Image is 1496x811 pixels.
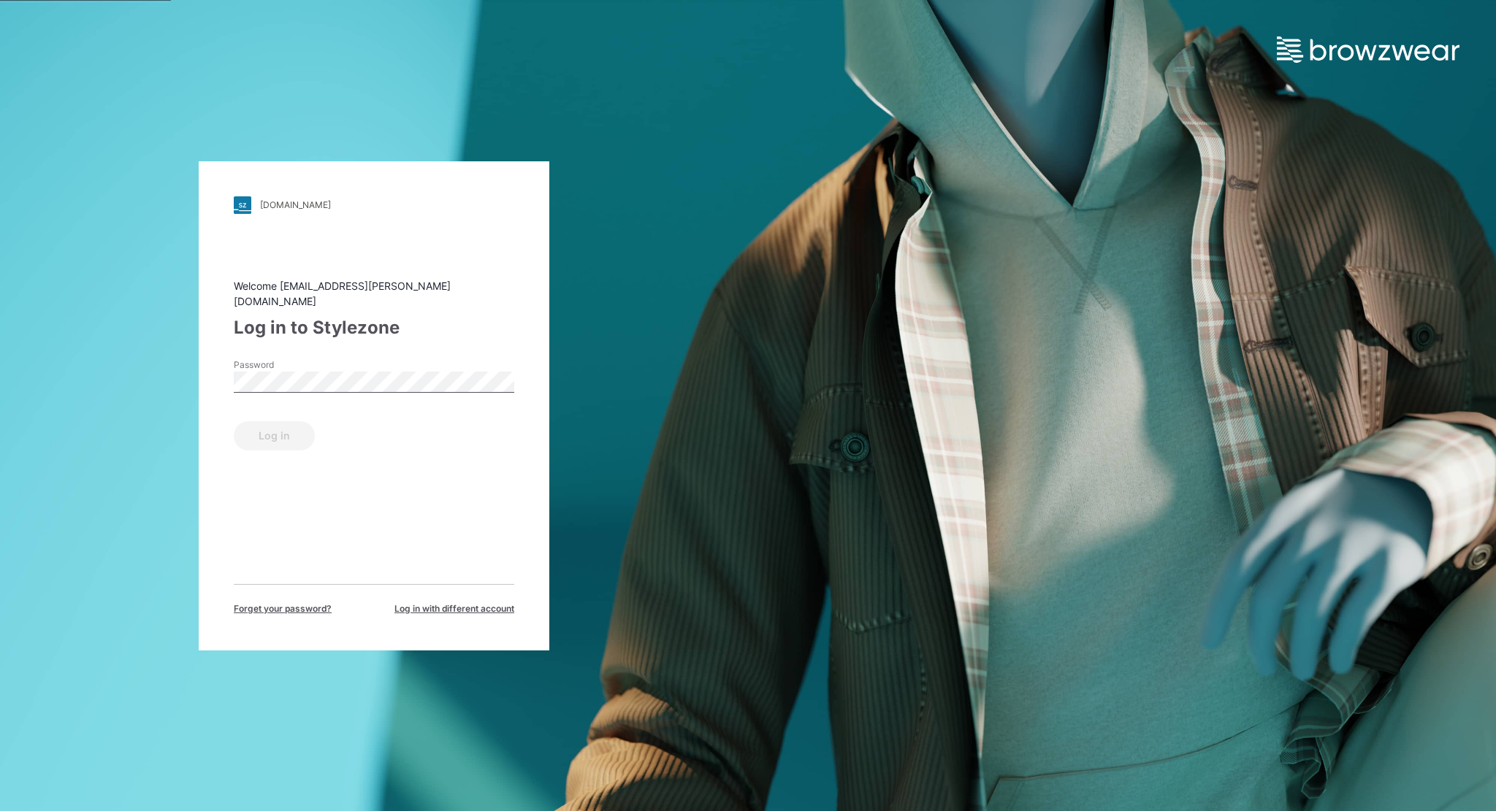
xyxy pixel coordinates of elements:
[234,196,514,214] a: [DOMAIN_NAME]
[1277,36,1459,63] img: browzwear-logo.e42bd6dac1945053ebaf764b6aa21510.svg
[234,196,251,214] img: stylezone-logo.562084cfcfab977791bfbf7441f1a819.svg
[234,602,332,615] span: Forget your password?
[234,278,514,309] div: Welcome [EMAIL_ADDRESS][PERSON_NAME][DOMAIN_NAME]
[260,199,331,210] div: [DOMAIN_NAME]
[234,358,336,372] label: Password
[394,602,514,615] span: Log in with different account
[234,315,514,341] div: Log in to Stylezone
